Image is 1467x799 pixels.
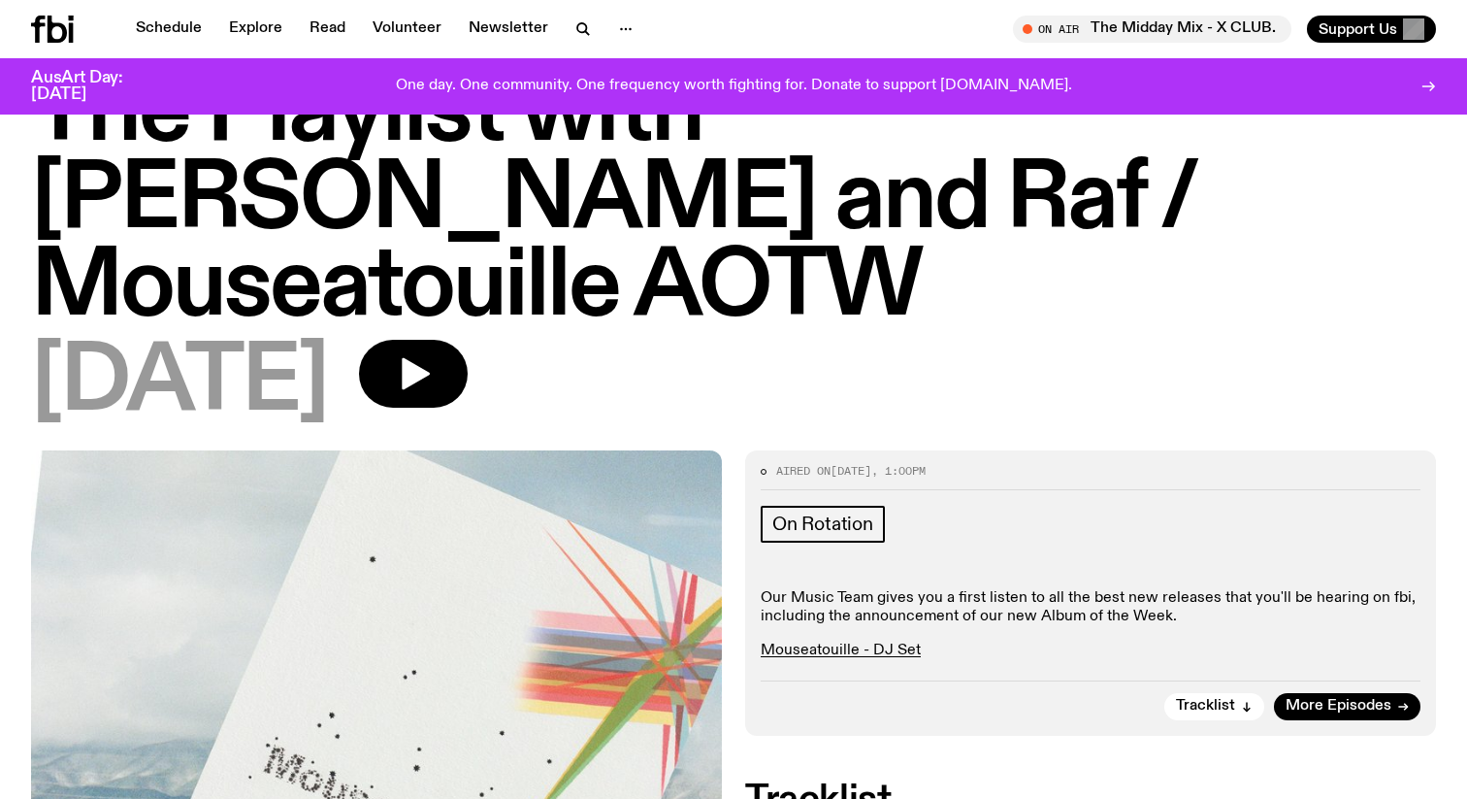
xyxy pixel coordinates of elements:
[776,463,831,479] span: Aired on
[1286,700,1391,715] span: More Episodes
[1164,693,1264,720] button: Tracklist
[31,70,1436,332] h1: The Playlist with [PERSON_NAME] and Raf / Mouseatouille AOTW
[457,16,560,43] a: Newsletter
[298,16,357,43] a: Read
[831,463,871,479] span: [DATE]
[761,589,1420,626] p: Our Music Team gives you a first listen to all the best new releases that you'll be hearing on fb...
[871,463,926,479] span: , 1:00pm
[31,70,155,103] h3: AusArt Day: [DATE]
[761,506,885,543] a: On Rotation
[124,16,213,43] a: Schedule
[31,340,328,427] span: [DATE]
[396,78,1072,95] p: One day. One community. One frequency worth fighting for. Donate to support [DOMAIN_NAME].
[217,16,294,43] a: Explore
[361,16,453,43] a: Volunteer
[1013,16,1291,43] button: On AirThe Midday Mix - X CLUB.
[1274,693,1420,720] a: More Episodes
[772,514,873,535] span: On Rotation
[761,643,921,658] a: Mouseatouille - DJ Set
[1176,700,1235,715] span: Tracklist
[1319,20,1397,38] span: Support Us
[1307,16,1436,43] button: Support Us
